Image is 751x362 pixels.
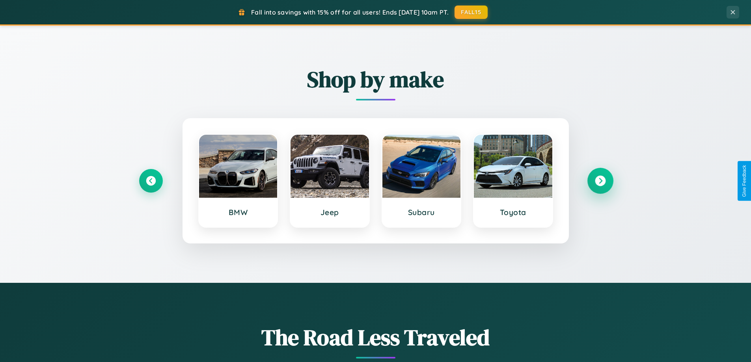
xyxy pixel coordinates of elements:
[742,165,747,197] div: Give Feedback
[207,208,270,217] h3: BMW
[298,208,361,217] h3: Jeep
[455,6,488,19] button: FALL15
[251,8,449,16] span: Fall into savings with 15% off for all users! Ends [DATE] 10am PT.
[390,208,453,217] h3: Subaru
[482,208,544,217] h3: Toyota
[139,322,612,353] h1: The Road Less Traveled
[139,64,612,95] h2: Shop by make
